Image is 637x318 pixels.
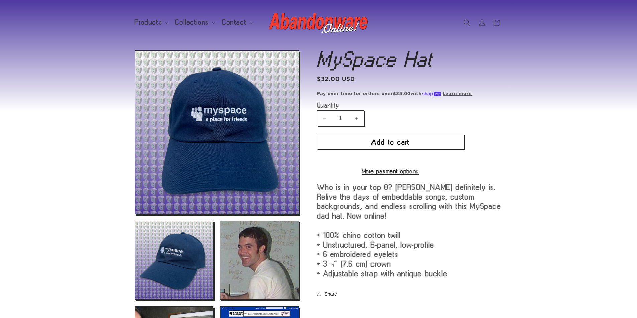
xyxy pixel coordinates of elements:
[317,168,464,174] a: More payment options
[460,15,474,30] summary: Search
[175,19,209,25] span: Collections
[266,7,371,38] a: Abandonware
[222,19,246,25] span: Contact
[269,9,369,36] img: Abandonware
[218,15,255,29] summary: Contact
[317,182,503,278] div: Who is in your top 8? [PERSON_NAME] definitely is. Relive the days of embeddable songs, custom ba...
[171,15,218,29] summary: Collections
[317,102,464,109] label: Quantity
[135,19,162,25] span: Products
[131,15,171,29] summary: Products
[317,75,355,84] span: $32.00 USD
[317,287,339,301] button: Share
[317,134,464,149] button: Add to cart
[317,50,503,68] h1: MySpace Hat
